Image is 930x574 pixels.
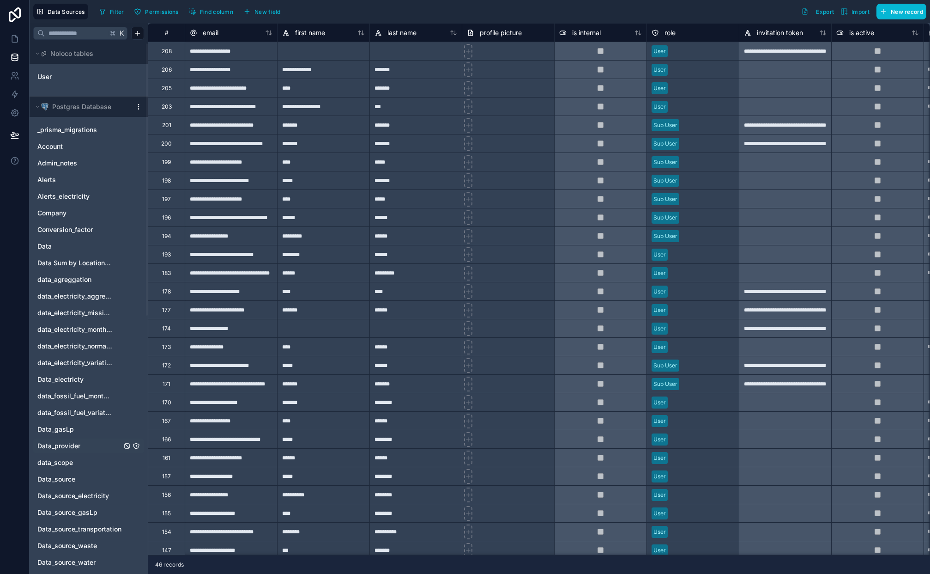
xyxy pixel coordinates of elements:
div: User [33,69,144,84]
div: Conversion_factor [33,222,144,237]
div: 174 [162,325,171,332]
div: Sub User [653,361,677,370]
span: Data [37,242,52,251]
div: 194 [162,232,171,240]
div: data_electricity_aggregation [33,289,144,304]
div: User [653,491,666,499]
div: 170 [162,399,171,406]
a: data_scope [37,458,112,467]
div: Data_electricty [33,372,144,387]
div: data_electricity_normalization [33,339,144,354]
div: 155 [162,510,171,517]
span: Find column [200,8,233,15]
span: Alerts_electricity [37,192,90,201]
a: Alerts [37,175,121,184]
button: Import [837,4,873,19]
div: Data_source_transportation [33,522,144,537]
div: Data_provider [33,439,144,453]
span: Account [37,142,63,151]
a: Data [37,242,121,251]
div: 196 [162,214,171,221]
span: Postgres Database [52,102,111,111]
div: Company [33,206,144,220]
div: 171 [163,380,170,388]
div: 166 [162,436,171,443]
a: Data_source_gasLp [37,508,121,517]
div: 205 [162,85,172,92]
span: Export [816,8,834,15]
a: data_fossil_fuel_monthly_normalization [37,391,112,401]
div: User [653,269,666,277]
div: _prisma_migrations [33,122,144,137]
div: 183 [162,269,171,277]
div: User [653,306,666,314]
button: Data Sources [33,4,88,19]
button: Find column [186,5,236,18]
div: User [653,417,666,425]
button: New record [876,4,926,19]
span: email [203,28,218,37]
div: User [653,47,666,55]
div: Sub User [653,140,677,148]
img: Postgres logo [41,103,48,110]
a: data_electricity_variation [37,358,112,367]
div: Sub User [653,158,677,166]
div: 193 [162,251,171,258]
span: first name [295,28,325,37]
span: is active [849,28,874,37]
div: Data_source_water [33,555,144,570]
span: role [664,28,676,37]
a: _prisma_migrations [37,125,121,134]
div: 147 [162,547,171,554]
span: data_electricity_monthly_normalization [37,325,112,334]
span: Company [37,208,66,218]
div: 172 [162,362,171,369]
div: User [653,324,666,333]
div: User [653,472,666,481]
a: Account [37,142,121,151]
span: data_scope [37,458,73,467]
div: Sub User [653,195,677,203]
div: User [653,84,666,92]
div: Sub User [653,380,677,388]
div: 203 [162,103,172,110]
span: User [37,72,52,81]
div: User [653,509,666,518]
span: Data_source_transportation [37,525,121,534]
div: User [653,546,666,555]
button: Noloco tables [33,47,139,60]
span: data_electricity_normalization [37,342,112,351]
div: Data_source_gasLp [33,505,144,520]
button: Export [798,4,837,19]
a: Data_source [37,475,121,484]
div: data_scope [33,455,144,470]
span: data_agreggation [37,275,91,284]
div: User [653,528,666,536]
span: Data_source_water [37,558,96,567]
span: profile picture [480,28,522,37]
a: Permissions [131,5,185,18]
div: 178 [162,288,171,295]
div: User [653,454,666,462]
div: Data_source [33,472,144,487]
a: data_electricity_missing_data [37,308,112,318]
span: Alerts [37,175,56,184]
div: Alerts_electricity [33,189,144,204]
div: User [653,103,666,111]
a: data_agreggation [37,275,112,284]
div: Sub User [653,177,677,185]
div: 154 [162,528,171,536]
span: Data_gasLp [37,425,74,434]
a: data_fossil_fuel_variation [37,408,112,417]
span: Import [851,8,870,15]
div: User [653,398,666,407]
a: Data Sum by Location and Data type [37,258,112,268]
span: Data_source_gasLp [37,508,97,517]
a: Data_source_water [37,558,121,567]
div: User [653,66,666,74]
div: 199 [162,159,171,166]
div: Data_source_electricity [33,489,144,503]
